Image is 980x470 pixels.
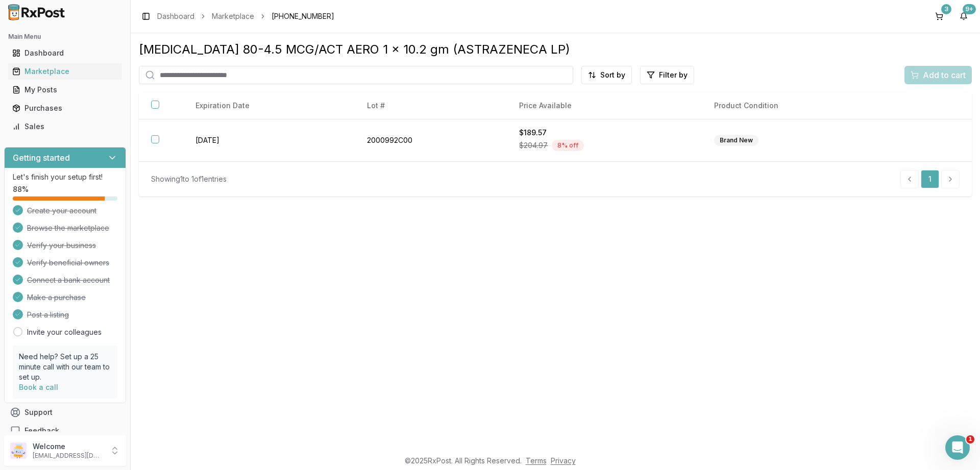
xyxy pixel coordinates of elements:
button: My Posts [4,82,126,98]
div: Marketplace [12,66,118,77]
a: Purchases [8,99,122,117]
button: Feedback [4,422,126,440]
nav: breadcrumb [157,11,334,21]
h3: Getting started [13,152,70,164]
span: 88 % [13,184,29,194]
span: Sort by [600,70,625,80]
span: $204.97 [519,140,548,151]
a: Privacy [551,456,576,465]
span: [PHONE_NUMBER] [272,11,334,21]
span: Connect a bank account [27,275,110,285]
div: Sales [12,121,118,132]
p: Let's finish your setup first! [13,172,117,182]
div: Dashboard [12,48,118,58]
span: Browse the marketplace [27,223,109,233]
td: 2000992C00 [355,119,507,162]
span: Create your account [27,206,96,216]
p: Welcome [33,441,104,452]
a: Book a call [19,383,58,391]
span: Make a purchase [27,292,86,303]
th: Price Available [507,92,701,119]
button: Marketplace [4,63,126,80]
a: Dashboard [157,11,194,21]
a: Marketplace [8,62,122,81]
div: [MEDICAL_DATA] 80-4.5 MCG/ACT AERO 1 x 10.2 gm (ASTRAZENECA LP) [139,41,972,58]
span: Feedback [24,426,59,436]
span: 1 [966,435,974,443]
span: Verify your business [27,240,96,251]
div: Brand New [714,135,758,146]
iframe: Intercom live chat [945,435,970,460]
button: 3 [931,8,947,24]
a: Sales [8,117,122,136]
button: Sort by [581,66,632,84]
p: Need help? Set up a 25 minute call with our team to set up. [19,352,111,382]
div: 3 [941,4,951,14]
th: Expiration Date [183,92,355,119]
button: Support [4,403,126,422]
nav: pagination [900,170,960,188]
img: RxPost Logo [4,4,69,20]
span: Post a listing [27,310,69,320]
button: Purchases [4,100,126,116]
a: Marketplace [212,11,254,21]
img: User avatar [10,442,27,459]
button: Dashboard [4,45,126,61]
div: Showing 1 to 1 of 1 entries [151,174,227,184]
button: Sales [4,118,126,135]
span: Filter by [659,70,688,80]
p: [EMAIL_ADDRESS][DOMAIN_NAME] [33,452,104,460]
div: Purchases [12,103,118,113]
div: $189.57 [519,128,689,138]
a: Dashboard [8,44,122,62]
a: Terms [526,456,547,465]
th: Product Condition [702,92,895,119]
div: My Posts [12,85,118,95]
td: [DATE] [183,119,355,162]
th: Lot # [355,92,507,119]
a: My Posts [8,81,122,99]
a: 1 [921,170,939,188]
button: Filter by [640,66,694,84]
span: Verify beneficial owners [27,258,109,268]
h2: Main Menu [8,33,122,41]
div: 9+ [963,4,976,14]
div: 8 % off [552,140,584,151]
button: 9+ [955,8,972,24]
a: Invite your colleagues [27,327,102,337]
